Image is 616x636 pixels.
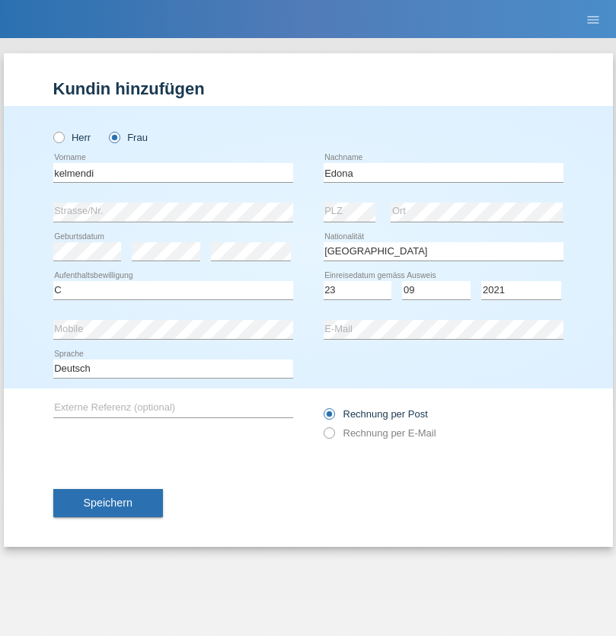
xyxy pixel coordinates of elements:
label: Rechnung per E-Mail [324,427,436,439]
label: Rechnung per Post [324,408,428,420]
input: Rechnung per Post [324,408,334,427]
a: menu [578,14,608,24]
input: Rechnung per E-Mail [324,427,334,446]
input: Herr [53,132,63,142]
label: Herr [53,132,91,143]
input: Frau [109,132,119,142]
i: menu [586,12,601,27]
label: Frau [109,132,148,143]
button: Speichern [53,489,163,518]
h1: Kundin hinzufügen [53,79,563,98]
span: Speichern [84,497,132,509]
